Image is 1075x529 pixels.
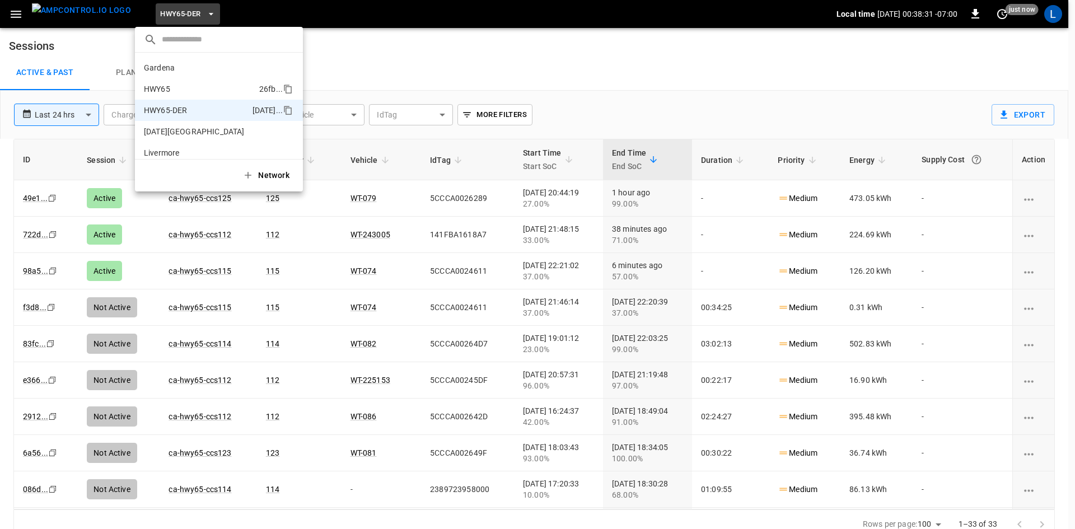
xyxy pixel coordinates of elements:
[144,126,244,137] p: [DATE][GEOGRAPHIC_DATA]
[282,104,295,117] div: copy
[236,164,298,187] button: Network
[144,83,170,95] p: HWY65
[144,105,187,116] p: HWY65-DER
[282,82,295,96] div: copy
[144,62,175,73] p: Gardena
[144,147,179,158] p: Livermore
